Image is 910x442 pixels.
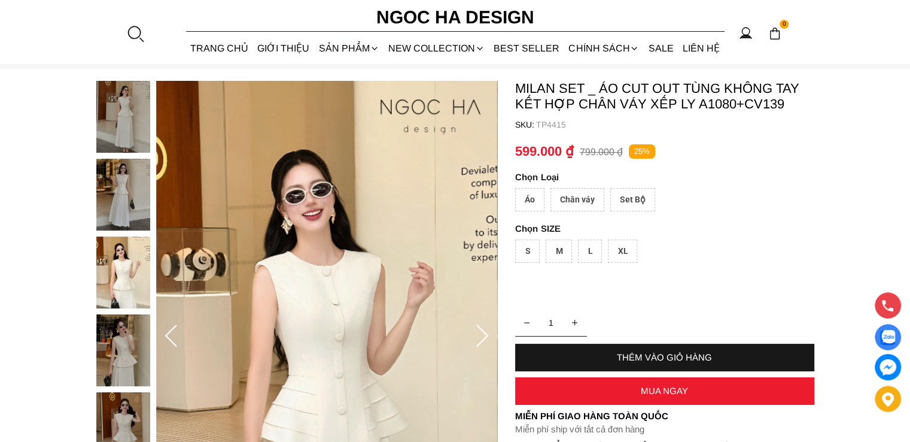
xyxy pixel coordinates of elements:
[564,32,644,64] div: Chính sách
[578,240,602,263] div: L
[515,81,814,112] p: Milan Set _ Áo Cut Out Tùng Không Tay Kết Hợp Chân Váy Xếp Ly A1080+CV139
[515,240,540,263] div: S
[515,120,536,129] h6: SKU:
[314,32,384,64] div: SẢN PHẨM
[629,144,655,159] p: 25%
[644,32,678,64] a: SALE
[875,354,901,380] a: messenger
[546,240,572,263] div: M
[515,144,574,159] p: 599.000 ₫
[489,32,564,64] a: BEST SELLER
[536,120,814,129] p: TP4415
[515,172,781,182] p: Loại
[610,188,655,211] div: Set Bộ
[768,27,781,40] img: img-CART-ICON-ksit0nf1
[550,188,604,211] div: Chân váy
[515,188,544,211] div: Áo
[96,81,150,153] img: Milan Set _ Áo Cut Out Tùng Không Tay Kết Hợp Chân Váy Xếp Ly A1080+CV139_mini_0
[253,32,314,64] a: GIỚI THIỆU
[515,311,587,335] input: Quantity input
[96,237,150,308] img: Milan Set _ Áo Cut Out Tùng Không Tay Kết Hợp Chân Váy Xếp Ly A1080+CV139_mini_2
[366,3,545,32] a: Ngoc Ha Design
[678,32,724,64] a: LIÊN HỆ
[880,330,895,345] img: Display image
[515,223,814,234] p: SIZE
[515,386,814,396] div: MUA NGAY
[515,424,644,434] font: Miễn phí ship với tất cả đơn hàng
[186,32,253,64] a: TRANG CHỦ
[384,32,489,64] a: NEW COLLECTION
[608,240,637,263] div: XL
[515,352,814,362] div: THÊM VÀO GIỎ HÀNG
[515,411,668,421] font: Miễn phí giao hàng toàn quốc
[780,20,789,29] span: 0
[96,159,150,231] img: Milan Set _ Áo Cut Out Tùng Không Tay Kết Hợp Chân Váy Xếp Ly A1080+CV139_mini_1
[96,314,150,386] img: Milan Set _ Áo Cut Out Tùng Không Tay Kết Hợp Chân Váy Xếp Ly A1080+CV139_mini_3
[580,146,623,158] p: 799.000 ₫
[875,324,901,350] a: Display image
